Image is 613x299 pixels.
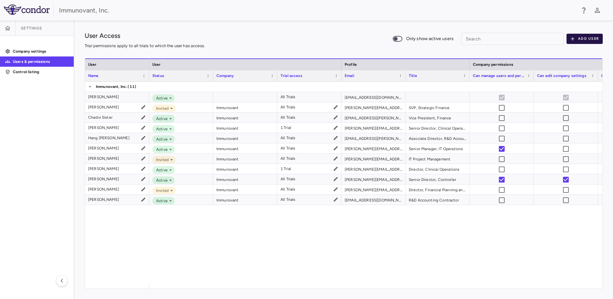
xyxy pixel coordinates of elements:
div: Chedvi Sister [88,112,113,123]
span: Active [154,126,168,132]
div: All Trials [281,112,296,123]
p: Trial permissions apply to all trials to which the user has access. [85,43,205,49]
div: Immunovant, Inc. [59,5,576,15]
div: All Trials [281,174,296,184]
div: Hang [PERSON_NAME] [88,133,130,143]
span: Company permissions [473,62,513,67]
span: Cannot update permissions for current user [495,91,508,104]
span: User [88,62,97,67]
div: All Trials [281,92,296,102]
div: [EMAIL_ADDRESS][PERSON_NAME][DOMAIN_NAME] [341,113,406,123]
div: [EMAIL_ADDRESS][PERSON_NAME][DOMAIN_NAME] [341,133,406,143]
span: Cannot update permissions for current user [559,91,573,104]
span: Company [216,73,234,78]
div: Immunovant [213,184,277,194]
div: Senior Director, Controller [406,174,470,184]
div: [PERSON_NAME] [88,174,119,184]
button: Add User [567,34,603,44]
div: All Trials [281,153,296,164]
div: All Trials [281,133,296,143]
div: 1 Trial [281,164,291,174]
span: Can edit company settings [537,73,586,78]
div: [PERSON_NAME] [88,194,119,205]
span: Active [154,167,168,173]
div: IT Project Management [406,154,470,164]
div: Immunovant [213,143,277,153]
span: Title [409,73,417,78]
span: Active [154,136,168,142]
span: Only show active users [406,35,454,42]
div: [PERSON_NAME] [88,102,119,112]
div: Director, Financial Planning and Analysis [406,184,470,194]
div: Senior Director, Clinical Operations [406,123,470,133]
div: [PERSON_NAME][EMAIL_ADDRESS][PERSON_NAME][DOMAIN_NAME] [341,102,406,112]
span: Invited [154,106,169,111]
span: Immunovant, Inc. [96,81,127,92]
div: [EMAIL_ADDRESS][DOMAIN_NAME] [341,195,406,205]
div: [PERSON_NAME][EMAIL_ADDRESS][PERSON_NAME][DOMAIN_NAME] [341,143,406,153]
div: [PERSON_NAME] [88,143,119,153]
div: [PERSON_NAME][EMAIL_ADDRESS][PERSON_NAME][DOMAIN_NAME] [341,154,406,164]
span: (11) [128,81,136,92]
div: 1 Trial [281,123,291,133]
div: Director, Clinical Operations [406,164,470,174]
div: Immunovant [213,195,277,205]
div: Immunovant [213,174,277,184]
span: Active [154,95,168,101]
div: [PERSON_NAME] [88,164,119,174]
p: Control listing [13,69,69,75]
span: Trial access [281,73,302,78]
div: [PERSON_NAME] [88,153,119,164]
span: Name [88,73,99,78]
span: Settings [21,26,42,31]
div: [PERSON_NAME] [88,123,119,133]
div: Immunovant [213,164,277,174]
h1: User Access [85,31,120,40]
div: [EMAIL_ADDRESS][DOMAIN_NAME] [341,92,406,102]
span: Active [154,116,168,122]
p: Company settings [13,48,69,54]
div: Immunovant [213,133,277,143]
div: Immunovant [213,123,277,133]
span: Invited [154,157,169,163]
span: Active [154,147,168,152]
span: Invited [154,188,169,193]
div: All Trials [281,194,296,205]
div: [PERSON_NAME][EMAIL_ADDRESS][PERSON_NAME][DOMAIN_NAME] [341,123,406,133]
div: [PERSON_NAME][EMAIL_ADDRESS][PERSON_NAME][DOMAIN_NAME] [341,164,406,174]
div: Senior Manager, IT Operations [406,143,470,153]
span: Status [152,73,164,78]
div: [PERSON_NAME][EMAIL_ADDRESS][PERSON_NAME][DOMAIN_NAME] [341,174,406,184]
div: [PERSON_NAME] [88,92,119,102]
div: SVP, Strategic Finance [406,102,470,112]
div: Associate Director, R&D Accounting [406,133,470,143]
div: Vice President, Finance [406,113,470,123]
span: User [152,62,161,67]
span: Can manage users and permissions [473,73,525,78]
div: [PERSON_NAME] [88,184,119,194]
div: [PERSON_NAME][EMAIL_ADDRESS][PERSON_NAME][DOMAIN_NAME] [341,184,406,194]
div: R&D Accounting Contractor [406,195,470,205]
span: Active [154,177,168,183]
div: All Trials [281,184,296,194]
div: Immunovant [213,154,277,164]
img: logo-full-SnFGN8VE.png [4,4,50,15]
span: Active [154,198,168,204]
p: Users & permissions [13,59,69,64]
div: Immunovant [213,102,277,112]
div: All Trials [281,102,296,112]
span: Email [345,73,354,78]
div: All Trials [281,143,296,153]
span: Profile [345,62,357,67]
div: Immunovant [213,113,277,123]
